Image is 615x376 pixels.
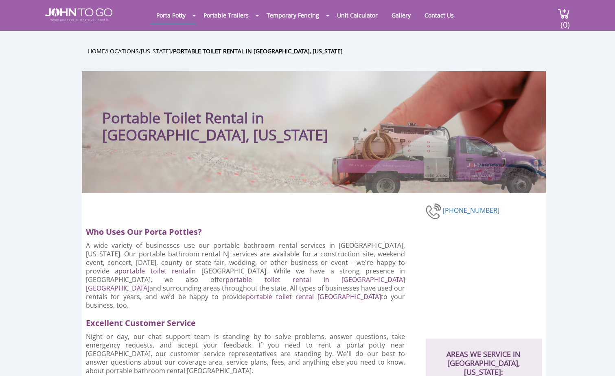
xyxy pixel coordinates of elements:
a: Unit Calculator [331,7,384,23]
a: [PHONE_NUMBER] [443,206,499,215]
img: cart a [558,8,570,19]
a: portable toilet rental [118,267,190,275]
a: Locations [107,47,139,55]
img: JOHN to go [45,8,112,21]
img: Truck [322,118,542,193]
a: Porta Potty [150,7,192,23]
a: Temporary Fencing [260,7,325,23]
span: (0) [560,13,570,30]
img: phone-number [426,202,443,220]
p: Night or day, our chat support team is standing by to solve problems, answer questions, take emer... [86,332,405,375]
a: Portable Trailers [197,7,255,23]
a: Contact Us [418,7,460,23]
a: portable toilet rental in [GEOGRAPHIC_DATA] [GEOGRAPHIC_DATA] [86,275,405,293]
a: Gallery [385,7,417,23]
a: portable toilet rental [GEOGRAPHIC_DATA] [246,292,381,301]
button: Live Chat [582,343,615,376]
h2: Who Uses Our Porta Potties? [86,223,412,237]
a: Home [88,47,105,55]
a: [US_STATE] [141,47,171,55]
ul: / / / [88,46,552,56]
p: A wide variety of businesses use our portable bathroom rental services in [GEOGRAPHIC_DATA], [US_... [86,241,405,310]
h2: Excellent Customer Service [86,314,412,328]
h1: Portable Toilet Rental in [GEOGRAPHIC_DATA], [US_STATE] [102,87,365,144]
a: Portable toilet rental in [GEOGRAPHIC_DATA], [US_STATE] [173,47,343,55]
